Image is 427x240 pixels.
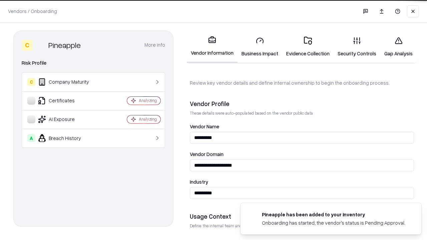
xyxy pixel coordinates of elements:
img: Pineapple [35,40,46,50]
div: Vendor Profile [190,100,414,108]
div: C [22,40,32,50]
a: Gap Analysis [380,31,417,62]
div: Analyzing [139,116,157,122]
button: More info [144,39,165,51]
div: C [27,78,35,86]
div: Company Maturity [27,78,107,86]
div: Onboarding has started, the vendor's status is Pending Approval. [262,219,405,226]
div: Breach History [27,134,107,142]
div: Analyzing [139,98,157,103]
a: Evidence Collection [282,31,334,62]
div: Risk Profile [22,59,165,67]
div: AI Exposure [27,115,107,123]
a: Vendor Information [187,31,238,63]
p: Review key vendor details and define internal ownership to begin the onboarding process. [190,79,414,86]
div: A [27,134,35,142]
label: Industry [190,179,414,184]
p: These details were auto-populated based on the vendor public data [190,110,414,116]
label: Vendor Domain [190,152,414,157]
a: Business Impact [238,31,282,62]
a: Security Controls [334,31,380,62]
div: Pineapple has been added to your inventory [262,211,405,218]
p: Define the internal team and reason for using this vendor. This helps assess business relevance a... [190,223,414,229]
div: Certificates [27,97,107,105]
img: pineappleenergy.com [249,211,257,219]
div: Pineapple [48,40,81,50]
label: Vendor Name [190,124,414,129]
p: Vendors / Onboarding [8,8,57,15]
div: Usage Context [190,212,414,220]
